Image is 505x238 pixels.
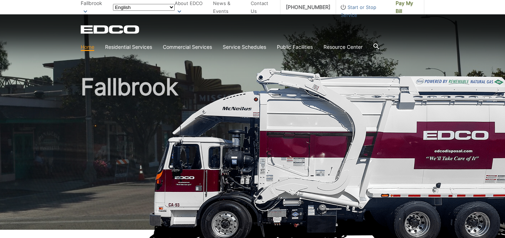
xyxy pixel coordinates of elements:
[113,4,175,11] select: Select a language
[277,43,313,51] a: Public Facilities
[163,43,212,51] a: Commercial Services
[324,43,363,51] a: Resource Center
[81,25,140,34] a: EDCD logo. Return to the homepage.
[81,75,424,233] h1: Fallbrook
[223,43,266,51] a: Service Schedules
[105,43,152,51] a: Residential Services
[81,43,94,51] a: Home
